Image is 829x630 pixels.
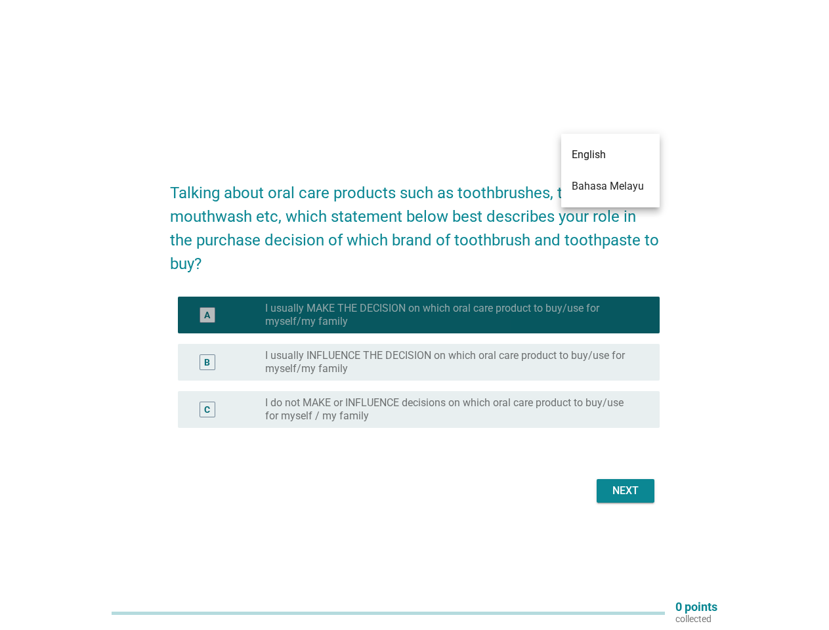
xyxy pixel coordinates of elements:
div: English [561,138,595,150]
p: 0 points [675,601,717,613]
p: collected [675,613,717,625]
div: A [204,308,210,322]
h2: Talking about oral care products such as toothbrushes, toothpaste, mouthwash etc, which statement... [170,168,660,276]
label: I do not MAKE or INFLUENCE decisions on which oral care product to buy/use for myself / my family [265,396,639,423]
button: Next [597,479,654,503]
label: I usually MAKE THE DECISION on which oral care product to buy/use for myself/my family [265,302,639,328]
label: I usually INFLUENCE THE DECISION on which oral care product to buy/use for myself/my family [265,349,639,375]
i: arrow_drop_down [644,136,660,152]
div: B [204,356,210,369]
div: C [204,403,210,417]
div: Next [607,483,644,499]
